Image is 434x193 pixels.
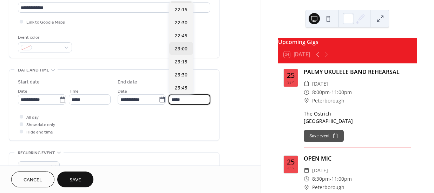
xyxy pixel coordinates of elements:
[287,72,295,79] div: 25
[118,79,137,86] div: End date
[18,79,40,86] div: Start date
[312,175,330,183] span: 8:30pm
[304,183,309,192] div: ​
[312,88,330,96] span: 8:00pm
[26,121,55,129] span: Show date only
[312,96,344,105] span: Peterborough
[26,19,65,26] span: Link to Google Maps
[331,88,352,96] span: 11:00pm
[278,38,417,46] div: Upcoming Gigs
[312,183,344,192] span: Peterborough
[169,88,178,95] span: Time
[18,149,55,157] span: Recurring event
[18,67,49,74] span: Date and time
[175,58,188,66] span: 23:15
[288,167,294,170] div: Sep
[330,175,331,183] span: -
[11,172,54,187] button: Cancel
[304,154,411,163] div: OPEN MIC
[26,129,53,136] span: Hide end time
[118,88,127,95] span: Date
[175,45,188,53] span: 23:00
[18,88,27,95] span: Date
[304,68,411,76] div: PALMY UKULELE BAND REHEARSAL
[287,158,295,166] div: 25
[304,166,309,175] div: ​
[175,19,188,27] span: 22:30
[330,88,331,96] span: -
[304,110,411,125] div: The Ostrich [GEOGRAPHIC_DATA]
[304,175,309,183] div: ​
[175,6,188,14] span: 22:15
[175,85,188,92] span: 23:45
[70,176,81,184] span: Save
[69,88,79,95] span: Time
[175,32,188,40] span: 22:45
[312,80,328,88] span: [DATE]
[21,163,47,171] span: Do not repeat
[288,80,294,84] div: Sep
[24,176,42,184] span: Cancel
[304,96,309,105] div: ​
[304,88,309,96] div: ​
[175,71,188,79] span: 23:30
[312,166,328,175] span: [DATE]
[304,130,344,142] button: Save event
[331,175,352,183] span: 11:00pm
[304,80,309,88] div: ​
[26,114,39,121] span: All day
[18,34,71,41] div: Event color
[57,172,93,187] button: Save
